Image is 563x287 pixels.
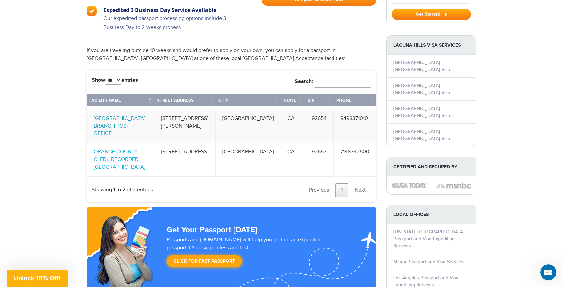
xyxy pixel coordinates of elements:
[393,259,465,265] a: Miami Passport and Visa Services
[436,182,471,190] img: image description
[281,94,305,110] th: State: activate to sort column ascending
[94,149,145,170] a: ORANGE COUNTY CLERK-RECORDER [GEOGRAPHIC_DATA]
[314,76,371,88] input: Search:
[154,143,216,177] td: [STREET_ADDRESS]
[392,9,471,20] button: Get Started
[164,236,346,271] div: Passports and [DOMAIN_NAME] will help you getting an expedited passport. It's easy, painless and ...
[7,270,68,287] div: Unlock 10% Off!
[349,183,371,197] a: Next
[393,229,464,249] a: [US_STATE][GEOGRAPHIC_DATA] Passport and Visa Expediting Services
[335,183,348,197] a: 1
[305,110,334,143] td: 92654
[393,60,450,72] a: [GEOGRAPHIC_DATA] [GEOGRAPHIC_DATA] Visa
[167,255,242,267] a: Click for Fast Passport
[167,225,257,235] strong: Get Your Passport [DATE]
[105,76,121,85] select: Showentries
[281,143,305,177] td: CA
[387,205,476,224] strong: LOCAL OFFICES
[387,157,476,176] strong: Certified and Secured by
[303,183,335,197] a: Previous
[393,129,450,141] a: [GEOGRAPHIC_DATA] [GEOGRAPHIC_DATA] Visa
[393,83,450,95] a: [GEOGRAPHIC_DATA] [GEOGRAPHIC_DATA] Visa
[305,94,334,110] th: Zip: activate to sort column ascending
[216,110,281,143] td: [GEOGRAPHIC_DATA]
[92,76,138,85] label: Show entries
[154,110,216,143] td: [STREET_ADDRESS][PERSON_NAME]
[392,183,426,188] img: image description
[387,36,476,55] strong: Laguna Hills Visa Services
[305,143,334,177] td: 92653
[92,182,153,194] div: Showing 1 to 2 of 2 entries
[94,115,145,137] a: [GEOGRAPHIC_DATA] BRANCH POST OFFICE
[216,143,281,177] td: [GEOGRAPHIC_DATA]
[87,94,154,110] th: Facility Name: activate to sort column descending
[334,110,376,143] td: 9498371010
[14,275,61,282] span: Unlock 10% Off!
[334,143,376,177] td: 7148342500
[295,76,371,88] label: Search:
[540,264,556,280] iframe: Intercom live chat
[281,110,305,143] td: CA
[87,47,376,63] p: If you are traveling outside 10 weeks and would prefer to apply on your own, you can apply for a ...
[103,6,240,14] h3: Expedited 3 Business Day Service Available
[334,94,376,110] th: Phone: activate to sort column ascending
[216,94,281,110] th: City: activate to sort column ascending
[154,94,216,110] th: Street Address: activate to sort column ascending
[103,14,240,39] p: Our expedited passport processing options include 3 Business Day to 2-weeks process.
[393,106,450,118] a: [GEOGRAPHIC_DATA] [GEOGRAPHIC_DATA] Visa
